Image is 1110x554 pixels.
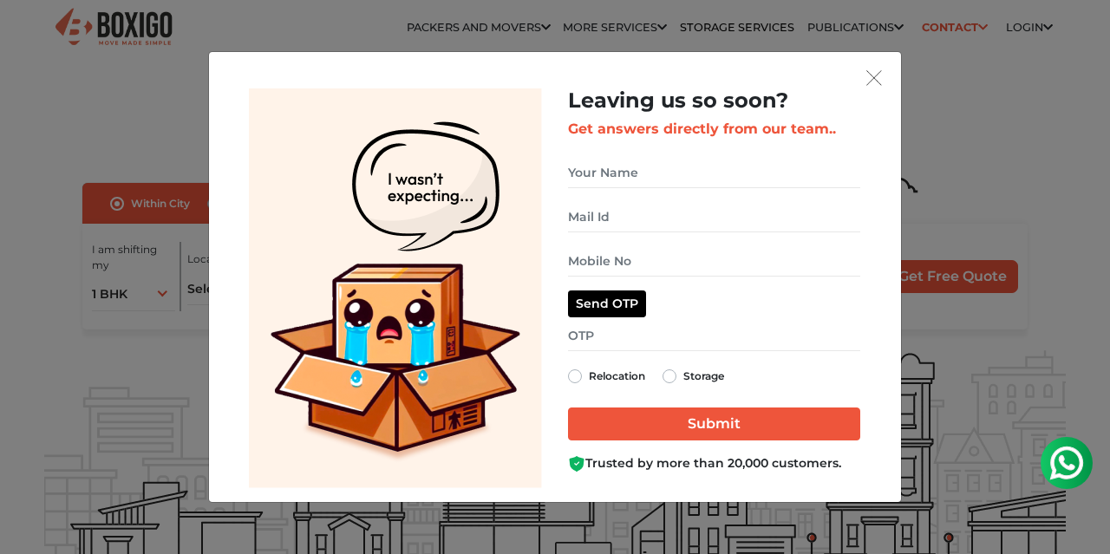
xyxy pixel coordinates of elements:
button: Send OTP [568,290,646,317]
input: Mobile No [568,246,860,277]
input: Your Name [568,158,860,188]
input: OTP [568,321,860,351]
div: Trusted by more than 20,000 customers. [568,454,860,473]
label: Relocation [589,366,645,387]
h2: Leaving us so soon? [568,88,860,114]
label: Storage [683,366,724,387]
h3: Get answers directly from our team.. [568,121,860,137]
img: Lead Welcome Image [249,88,542,488]
img: Boxigo Customer Shield [568,455,585,473]
img: exit [866,70,882,86]
input: Submit [568,407,860,440]
img: whatsapp-icon.svg [17,17,52,52]
input: Mail Id [568,202,860,232]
